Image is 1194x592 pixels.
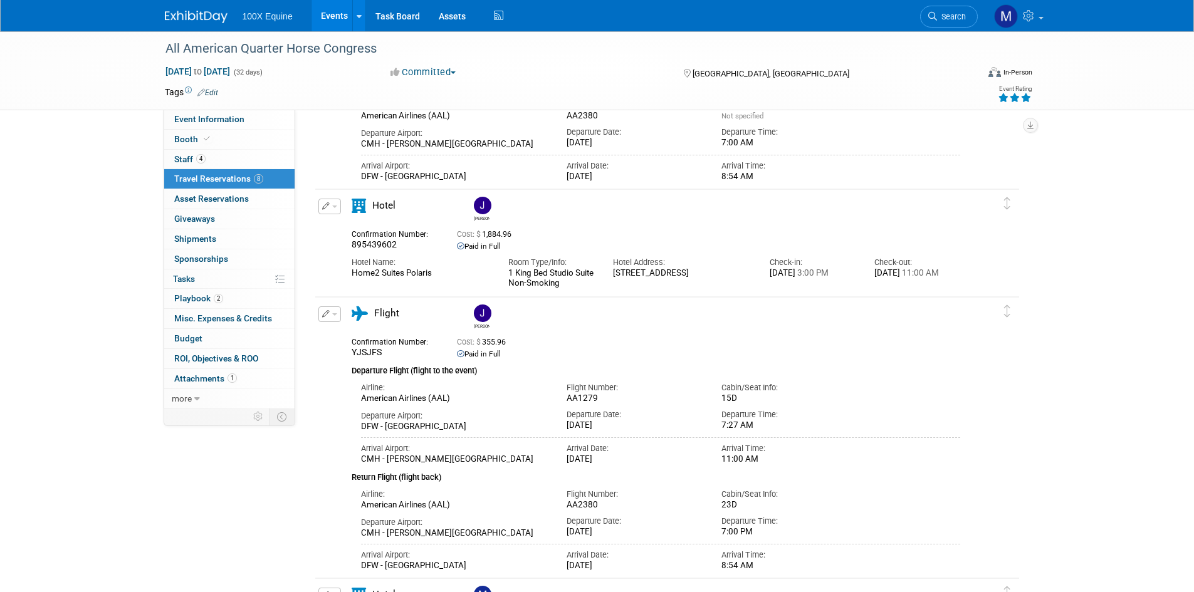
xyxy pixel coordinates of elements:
[174,174,263,184] span: Travel Reservations
[361,128,548,139] div: Departure Airport:
[988,67,1001,77] img: Format-Inperson.png
[352,306,368,321] i: Flight
[904,65,1033,84] div: Event Format
[361,443,548,454] div: Arrival Airport:
[567,127,703,138] div: Departure Date:
[721,443,857,454] div: Arrival Time:
[361,160,548,172] div: Arrival Airport:
[721,160,857,172] div: Arrival Time:
[352,358,961,377] div: Departure Flight (flight to the event)
[721,382,857,393] div: Cabin/Seat Info:
[361,528,548,539] div: CMH - [PERSON_NAME][GEOGRAPHIC_DATA]
[174,234,216,244] span: Shipments
[457,230,516,239] span: 1,884.96
[567,393,703,404] div: AA1279
[174,194,249,204] span: Asset Reservations
[567,489,703,500] div: Flight Number:
[164,369,295,388] a: Attachments1
[567,454,703,465] div: [DATE]
[165,11,228,23] img: ExhibitDay
[174,353,258,363] span: ROI, Objectives & ROO
[721,500,857,510] div: 23D
[567,111,703,122] div: AA2380
[567,443,703,454] div: Arrival Date:
[352,464,961,484] div: Return Flight (flight back)
[567,172,703,182] div: [DATE]
[174,293,223,303] span: Playbook
[361,500,548,511] div: American Airlines (AAL)
[174,313,272,323] span: Misc. Expenses & Credits
[352,226,438,239] div: Confirmation Number:
[269,408,295,425] td: Toggle Event Tabs
[693,69,849,78] span: [GEOGRAPHIC_DATA], [GEOGRAPHIC_DATA]
[172,393,192,403] span: more
[352,257,490,268] div: Hotel Name:
[567,500,703,511] div: AA2380
[361,549,548,561] div: Arrival Airport:
[352,334,438,347] div: Confirmation Number:
[361,454,548,465] div: CMH - [PERSON_NAME][GEOGRAPHIC_DATA]
[164,269,295,289] a: Tasks
[174,114,244,124] span: Event Information
[192,66,204,76] span: to
[471,197,493,221] div: Julie Gleason
[214,294,223,303] span: 2
[174,254,228,264] span: Sponsorships
[613,257,751,268] div: Hotel Address:
[164,209,295,229] a: Giveaways
[457,338,482,346] span: Cost: $
[352,347,382,357] span: YJSJFS
[457,230,482,239] span: Cost: $
[161,38,959,60] div: All American Quarter Horse Congress
[374,308,399,319] span: Flight
[721,420,857,431] div: 7:27 AM
[361,382,548,393] div: Airline:
[920,6,978,28] a: Search
[361,111,548,122] div: American Airlines (AAL)
[721,138,857,148] div: 7:00 AM
[164,189,295,209] a: Asset Reservations
[874,257,960,268] div: Check-out:
[361,517,548,528] div: Departure Airport:
[721,127,857,138] div: Departure Time:
[164,249,295,269] a: Sponsorships
[361,139,548,150] div: CMH - [PERSON_NAME][GEOGRAPHIC_DATA]
[795,268,829,278] span: 3:00 PM
[613,268,751,279] div: [STREET_ADDRESS]
[204,135,210,142] i: Booth reservation complete
[721,549,857,561] div: Arrival Time:
[164,289,295,308] a: Playbook2
[361,410,548,422] div: Departure Airport:
[1004,197,1010,210] i: Click and drag to move item
[352,239,397,249] span: 895439602
[164,130,295,149] a: Booth
[197,88,218,97] a: Edit
[567,409,703,420] div: Departure Date:
[164,150,295,169] a: Staff4
[164,309,295,328] a: Misc. Expenses & Credits
[457,350,909,359] div: Paid in Full
[361,393,548,404] div: American Airlines (AAL)
[998,86,1032,92] div: Event Rating
[164,329,295,348] a: Budget
[372,200,395,211] span: Hotel
[900,268,939,278] span: 11:00 AM
[508,268,594,288] div: 1 King Bed Studio Suite Non-Smoking
[164,389,295,408] a: more
[471,304,493,329] div: Julie Gleason
[567,382,703,393] div: Flight Number:
[1003,68,1032,77] div: In-Person
[474,197,491,214] img: Julie Gleason
[174,333,202,343] span: Budget
[474,304,491,322] img: Julie Gleason
[508,257,594,268] div: Room Type/Info:
[721,454,857,465] div: 11:00 AM
[770,268,856,279] div: [DATE]
[1004,305,1010,318] i: Click and drag to move item
[361,561,548,571] div: DFW - [GEOGRAPHIC_DATA]
[352,268,490,279] div: Home2 Suites Polaris
[196,154,206,164] span: 4
[721,489,857,500] div: Cabin/Seat Info:
[721,393,857,403] div: 15D
[770,257,856,268] div: Check-in:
